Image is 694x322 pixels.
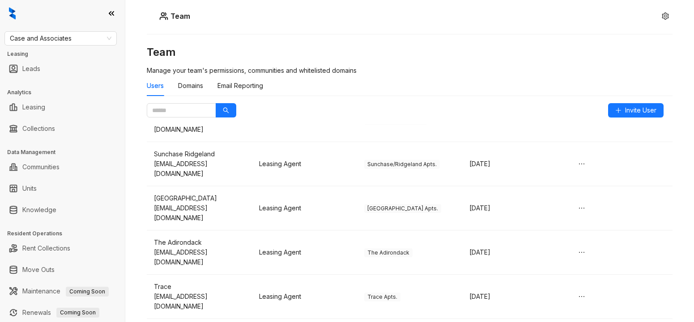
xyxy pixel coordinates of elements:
span: plus [615,107,622,113]
a: Move Outs [22,261,55,279]
h3: Team [147,45,673,59]
div: [EMAIL_ADDRESS][DOMAIN_NAME] [154,247,245,267]
span: ellipsis [578,160,585,167]
li: Maintenance [2,282,123,300]
span: Coming Soon [56,308,99,318]
div: [EMAIL_ADDRESS][DOMAIN_NAME] [154,292,245,311]
h3: Resident Operations [7,230,125,238]
li: Collections [2,120,123,138]
div: [GEOGRAPHIC_DATA] [154,193,245,203]
div: [DATE] [469,247,560,257]
h3: Leasing [7,50,125,58]
span: ellipsis [578,293,585,300]
div: Email Reporting [217,81,263,91]
li: Units [2,180,123,197]
h3: Data Management [7,148,125,156]
a: Units [22,180,37,197]
span: ellipsis [578,249,585,256]
h5: Team [168,11,190,21]
div: [EMAIL_ADDRESS][DOMAIN_NAME] [154,115,245,134]
span: ellipsis [578,205,585,212]
span: Coming Soon [66,287,109,297]
div: The Adirondack [154,238,245,247]
h3: Analytics [7,88,125,96]
li: Leasing [2,98,123,116]
td: Leasing Agent [252,186,357,230]
div: Trace [154,282,245,292]
li: Leads [2,60,123,78]
span: search [223,107,229,113]
span: Trace Apts. [364,293,400,301]
td: Leasing Agent [252,275,357,319]
div: [DATE] [469,159,560,169]
a: Collections [22,120,55,138]
span: [GEOGRAPHIC_DATA] Apts. [364,204,441,213]
li: Renewals [2,304,123,322]
td: Leasing Agent [252,142,357,186]
a: Knowledge [22,201,56,219]
img: logo [9,7,16,20]
div: [EMAIL_ADDRESS][DOMAIN_NAME] [154,159,245,179]
td: Leasing Agent [252,230,357,275]
li: Move Outs [2,261,123,279]
div: Users [147,81,164,91]
span: Sunchase/Ridgeland Apts. [364,160,440,169]
li: Knowledge [2,201,123,219]
div: [DATE] [469,292,560,301]
div: [DATE] [469,203,560,213]
div: Sunchase Ridgeland [154,149,245,159]
div: Domains [178,81,203,91]
div: [EMAIL_ADDRESS][DOMAIN_NAME] [154,203,245,223]
span: Invite User [625,105,656,115]
li: Communities [2,158,123,176]
a: Leasing [22,98,45,116]
li: Rent Collections [2,239,123,257]
button: Invite User [608,103,664,117]
span: Manage your team's permissions, communities and whitelisted domains [147,67,357,74]
a: Rent Collections [22,239,70,257]
a: Communities [22,158,60,176]
a: RenewalsComing Soon [22,304,99,322]
span: setting [662,13,669,20]
a: Leads [22,60,40,78]
span: The Adirondack [364,248,413,257]
span: Case and Associates [10,32,111,45]
img: Users [159,12,168,21]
